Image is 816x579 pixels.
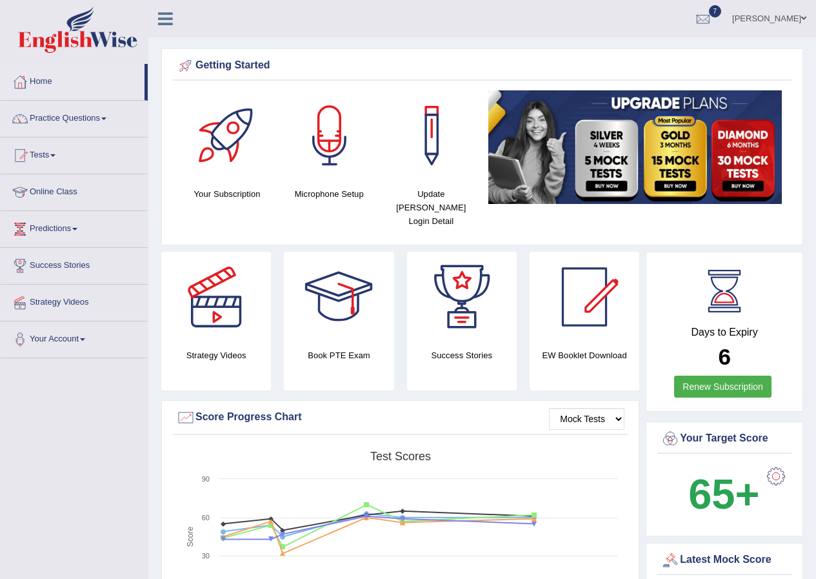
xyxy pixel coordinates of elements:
h4: Book PTE Exam [284,349,393,362]
div: Getting Started [176,56,788,76]
a: Practice Questions [1,101,148,133]
h4: Microphone Setup [284,187,373,201]
h4: Update [PERSON_NAME] Login Detail [386,187,475,228]
tspan: Score [186,527,195,547]
h4: Days to Expiry [661,327,788,338]
h4: Strategy Videos [161,349,271,362]
div: Latest Mock Score [661,551,788,570]
a: Strategy Videos [1,285,148,317]
a: Renew Subscription [674,376,771,398]
b: 6 [718,344,730,369]
span: 7 [709,5,722,17]
a: Home [1,64,144,96]
a: Success Stories [1,248,148,280]
div: Score Progress Chart [176,408,624,427]
a: Predictions [1,211,148,243]
text: 60 [202,514,210,522]
a: Online Class [1,174,148,207]
b: 65+ [688,471,759,518]
div: Your Target Score [661,429,788,449]
h4: EW Booklet Download [530,349,639,362]
text: 90 [202,475,210,483]
img: small5.jpg [488,90,782,204]
a: Tests [1,137,148,170]
text: 30 [202,552,210,560]
tspan: Test scores [370,450,431,463]
h4: Success Stories [407,349,517,362]
a: Your Account [1,321,148,354]
h4: Your Subscription [183,187,272,201]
